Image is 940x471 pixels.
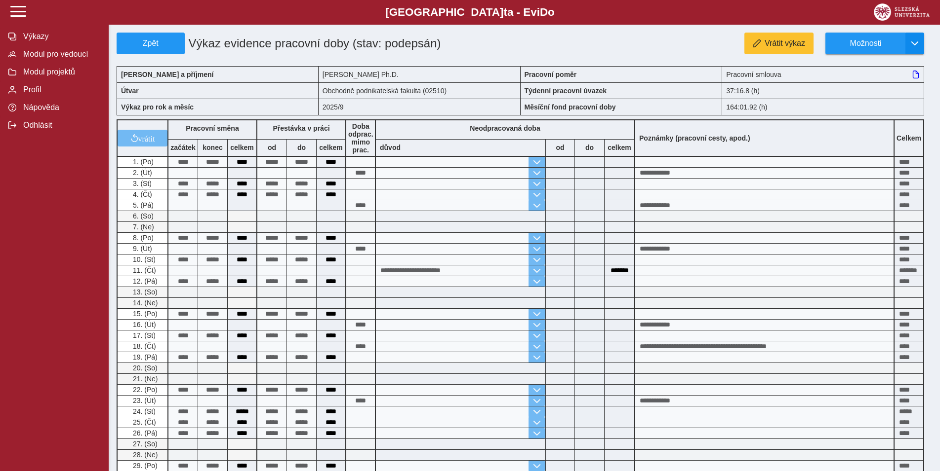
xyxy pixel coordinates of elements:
b: začátek [168,144,198,151]
b: celkem [228,144,256,151]
b: celkem [605,144,634,151]
span: 19. (Pá) [131,353,158,361]
span: 18. (Čt) [131,342,156,350]
span: 7. (Ne) [131,223,154,231]
div: [PERSON_NAME] Ph.D. [319,66,521,82]
b: Neodpracovaná doba [470,124,540,132]
span: 3. (St) [131,180,152,187]
div: 37:16.8 (h) [722,82,924,99]
div: 164:01.92 (h) [722,99,924,115]
span: 21. (Ne) [131,375,158,383]
span: 26. (Pá) [131,429,158,437]
span: 29. (Po) [131,462,158,470]
span: Odhlásit [20,121,100,130]
img: logo_web_su.png [874,3,930,21]
span: 1. (Po) [131,158,154,166]
b: Doba odprac. mimo prac. [348,122,373,154]
span: 6. (So) [131,212,154,220]
span: D [540,6,548,18]
div: Pracovní smlouva [722,66,924,82]
button: Vrátit výkaz [744,33,814,54]
b: Celkem [897,134,921,142]
span: 20. (So) [131,364,158,372]
span: Zpět [121,39,180,48]
b: Výkaz pro rok a měsíc [121,103,194,111]
span: 11. (Čt) [131,266,156,274]
span: t [503,6,507,18]
b: celkem [317,144,345,151]
span: 2. (Út) [131,169,152,177]
b: konec [198,144,227,151]
b: do [575,144,604,151]
button: Možnosti [825,33,905,54]
span: 5. (Pá) [131,201,154,209]
b: [GEOGRAPHIC_DATA] a - Evi [30,6,910,19]
b: Přestávka v práci [273,124,329,132]
span: Modul pro vedoucí [20,50,100,59]
span: 16. (Út) [131,321,156,328]
span: vrátit [138,134,155,142]
span: 25. (Čt) [131,418,156,426]
span: Nápověda [20,103,100,112]
span: o [548,6,555,18]
span: 15. (Po) [131,310,158,318]
button: vrátit [118,130,167,146]
b: Týdenní pracovní úvazek [525,87,607,95]
span: 23. (Út) [131,397,156,404]
h1: Výkaz evidence pracovní doby (stav: podepsán) [185,33,456,54]
span: 24. (St) [131,407,156,415]
span: Vrátit výkaz [765,39,805,48]
b: [PERSON_NAME] a příjmení [121,71,213,78]
span: 14. (Ne) [131,299,158,307]
b: do [287,144,316,151]
b: od [546,144,574,151]
span: 9. (Út) [131,245,152,253]
span: Možnosti [834,39,898,48]
span: 17. (St) [131,331,156,339]
span: 4. (Čt) [131,190,152,198]
span: 12. (Pá) [131,277,158,285]
b: Útvar [121,87,139,95]
b: od [257,144,286,151]
b: Pracovní poměr [525,71,577,78]
span: 8. (Po) [131,234,154,242]
span: Modul projektů [20,68,100,76]
span: 28. (Ne) [131,451,158,459]
b: Měsíční fond pracovní doby [525,103,616,111]
span: Profil [20,85,100,94]
b: Poznámky (pracovní cesty, apod.) [635,134,754,142]
b: důvod [380,144,401,151]
div: Obchodně podnikatelská fakulta (02510) [319,82,521,99]
span: 13. (So) [131,288,158,296]
span: 10. (St) [131,255,156,263]
span: Výkazy [20,32,100,41]
span: 27. (So) [131,440,158,448]
b: Pracovní směna [186,124,239,132]
span: 22. (Po) [131,386,158,394]
div: 2025/9 [319,99,521,115]
button: Zpět [117,33,185,54]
